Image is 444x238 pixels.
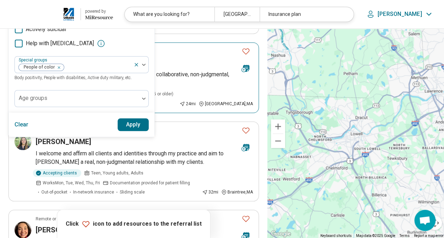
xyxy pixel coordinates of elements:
[43,180,100,186] span: Works Mon, Tue, Wed, Thu, Fri
[33,169,81,177] div: Accepting clients
[221,189,253,195] div: Braintree , MA
[239,44,253,59] button: Favorite
[214,7,259,22] div: [GEOGRAPHIC_DATA], [GEOGRAPHIC_DATA]
[36,225,91,235] h3: [PERSON_NAME]
[110,180,190,186] span: Documentation provided for patient filling
[91,170,143,176] span: Teen, Young adults, Adults
[125,7,214,22] div: What are you looking for?
[73,189,114,195] span: In-network insurance
[14,118,29,131] button: Clear
[399,234,409,238] a: Terms (opens in new tab)
[239,123,253,138] button: Favorite
[271,134,285,148] button: Zoom out
[41,189,67,195] span: Out-of-pocket
[26,25,66,34] span: Actively suicidal
[36,216,75,222] p: Remote or In-person
[19,95,47,101] label: Age groups
[120,189,145,195] span: Sliding scale
[271,119,285,133] button: Zoom in
[19,57,49,62] label: Special groups
[202,189,218,195] div: 32 mi
[118,118,149,131] button: Apply
[239,212,253,226] button: Favorite
[356,234,395,238] span: Map data ©2025 Google
[378,11,422,18] p: [PERSON_NAME]
[85,8,113,14] div: powered by
[414,210,436,231] div: Open chat
[14,75,132,80] span: Body positivity, People with disabilities, Active duty military, etc.
[66,220,202,228] p: Click icon to add resources to the referral list
[179,101,196,107] div: 24 mi
[260,7,349,22] div: Insurance plan
[11,6,113,23] a: University of Massachusetts, Lowellpowered by
[199,101,253,107] div: [GEOGRAPHIC_DATA] , MA
[36,137,91,147] h3: [PERSON_NAME]
[36,149,253,166] p: I welcome and affirm all clients and identities through my practice and aim to [PERSON_NAME] a re...
[26,39,94,48] span: Help with [MEDICAL_DATA]
[428,216,442,230] button: Map camera controls
[61,6,76,23] img: University of Massachusetts, Lowell
[414,234,443,238] a: Report a map error
[19,64,57,71] span: People of color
